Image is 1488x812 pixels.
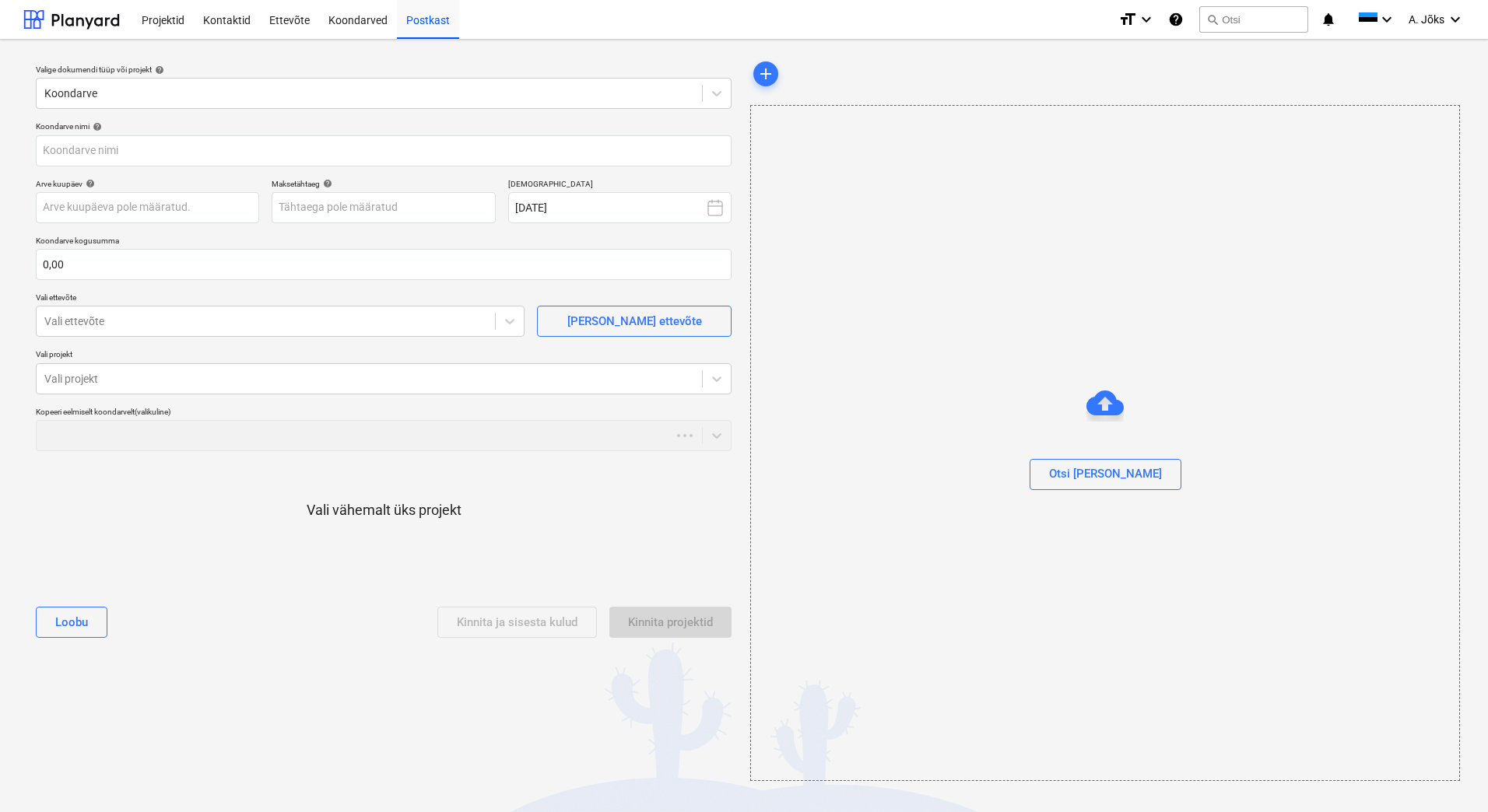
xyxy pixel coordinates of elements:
p: Koondarve kogusumma [36,236,732,249]
span: search [1206,13,1219,26]
span: add [756,65,775,83]
p: Vali projekt [36,349,732,362]
input: Koondarve nimi [36,135,732,166]
i: format_size [1118,10,1137,29]
span: help [152,65,164,75]
div: Kopeeri eelmiselt koondarvelt (valikuline) [36,407,732,417]
input: Tähtaega pole määratud [272,192,495,223]
div: Koondarve nimi [36,121,732,131]
div: Maksetähtaeg [272,179,495,189]
i: keyboard_arrow_down [1377,10,1396,29]
div: Arve kuupäev [36,179,259,189]
div: [PERSON_NAME] ettevõte [567,311,702,331]
div: Otsi [PERSON_NAME] [1049,464,1162,484]
input: Koondarve kogusumma [36,249,732,280]
span: A. Jõks [1409,13,1444,26]
button: [PERSON_NAME] ettevõte [537,306,732,337]
button: Otsi [PERSON_NAME] [1030,459,1181,490]
i: keyboard_arrow_down [1137,10,1156,29]
div: Loobu [55,612,88,632]
i: Abikeskus [1168,10,1184,29]
div: Otsi [PERSON_NAME] [750,105,1460,781]
span: help [89,122,102,131]
button: Loobu [36,607,107,638]
span: help [82,179,95,188]
i: notifications [1321,10,1336,29]
input: Arve kuupäeva pole määratud. [36,192,259,223]
span: help [320,179,332,188]
button: Otsi [1199,6,1308,33]
p: Vali vähemalt üks projekt [307,501,461,520]
i: keyboard_arrow_down [1446,10,1465,29]
button: [DATE] [508,192,732,223]
div: Valige dokumendi tüüp või projekt [36,65,732,75]
iframe: Chat Widget [1410,737,1488,812]
p: Vali ettevõte [36,292,525,306]
p: [DEMOGRAPHIC_DATA] [508,179,732,192]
